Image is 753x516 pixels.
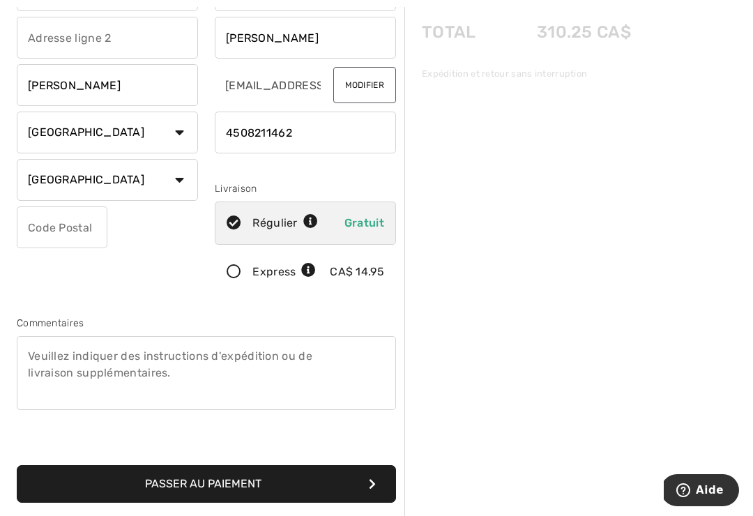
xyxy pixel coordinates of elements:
[215,181,396,196] div: Livraison
[215,112,396,153] input: Téléphone portable
[252,264,316,280] div: Express
[17,465,396,503] button: Passer au paiement
[664,474,739,509] iframe: Ouvre un widget dans lequel vous pouvez trouver plus d’informations
[252,215,318,232] div: Régulier
[17,316,396,331] div: Commentaires
[330,264,384,280] div: CA$ 14.95
[17,17,198,59] input: Adresse ligne 2
[333,67,396,103] button: Modifier
[17,64,198,106] input: Ville
[344,216,384,229] span: Gratuit
[17,206,107,248] input: Code Postal
[215,17,396,59] input: Nom de famille
[215,64,322,106] input: Courriel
